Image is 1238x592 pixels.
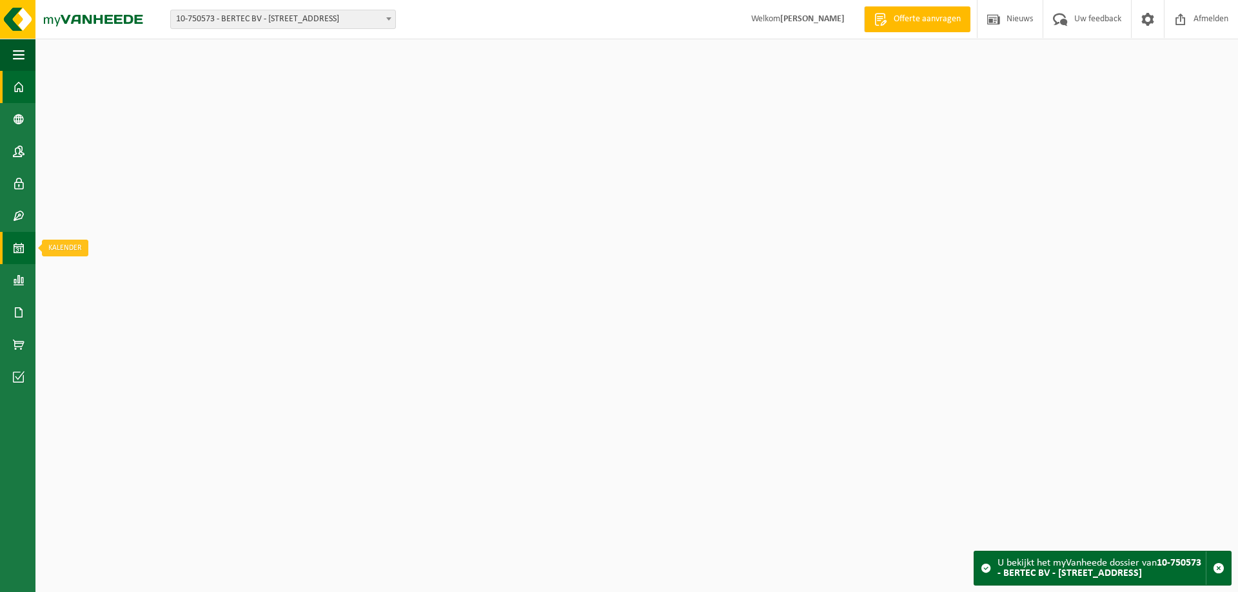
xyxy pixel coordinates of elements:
a: Offerte aanvragen [864,6,970,32]
div: U bekijkt het myVanheede dossier van [997,551,1206,585]
span: Offerte aanvragen [890,13,964,26]
strong: 10-750573 - BERTEC BV - [STREET_ADDRESS] [997,558,1201,578]
strong: [PERSON_NAME] [780,14,845,24]
span: 10-750573 - BERTEC BV - 9810 EKE, TULPENSTRAAT 3 [171,10,395,28]
span: 10-750573 - BERTEC BV - 9810 EKE, TULPENSTRAAT 3 [170,10,396,29]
